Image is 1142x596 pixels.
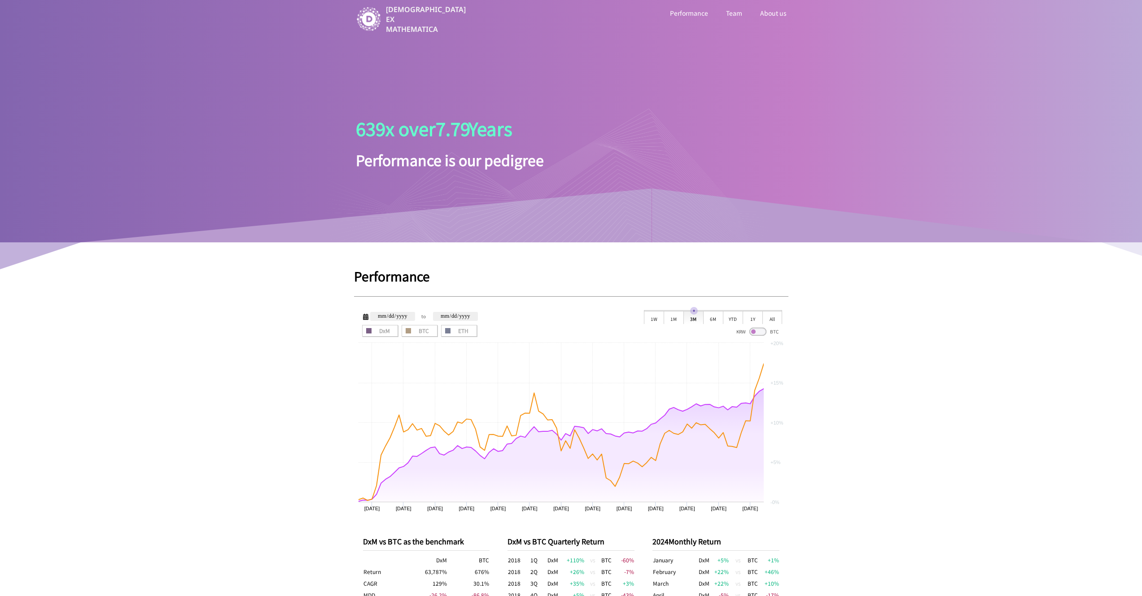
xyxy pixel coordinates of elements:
[758,7,788,19] a: About us
[547,578,559,589] td: DxM
[444,328,474,333] span: ETH
[683,311,703,324] div: 3M
[405,328,434,333] span: BTC
[547,566,559,578] td: DxM
[612,554,634,566] td: -60 %
[711,566,729,578] td: +22 %
[743,311,762,324] div: 1Y
[729,578,747,589] td: vs
[761,566,779,578] td: +46 %
[508,566,530,578] td: 2018
[697,554,711,566] td: DxM
[612,578,634,589] td: +3 %
[762,311,782,324] div: All
[742,506,758,511] text: [DATE]
[459,506,474,511] text: [DATE]
[585,554,601,566] td: vs
[405,566,447,578] td: 63,787 %
[421,312,427,321] span: to
[530,578,547,589] td: 3Q
[761,578,779,589] td: +10 %
[405,578,447,589] td: 129 %
[729,554,747,566] td: vs
[770,341,783,346] text: +20%
[363,578,405,589] th: Compound Annual Growth Rate
[770,460,781,465] text: +5%
[770,380,783,386] text: +15%
[585,566,601,578] td: vs
[364,506,380,511] text: [DATE]
[559,554,585,566] td: +110 %
[521,506,537,511] text: [DATE]
[559,566,585,578] td: +26 %
[508,578,530,589] td: 2018
[711,578,729,589] td: +22 %
[553,506,569,511] text: [DATE]
[405,554,447,566] th: DxM
[601,578,612,589] td: BTC
[652,536,779,547] p: 2024 Monthly Return
[585,506,600,511] text: [DATE]
[747,566,761,578] td: BTC
[363,566,405,578] th: Return
[644,311,664,324] div: 1W
[770,328,779,335] span: BTC
[724,7,744,19] a: Team
[697,566,711,578] td: DxM
[530,566,547,578] td: 2Q
[508,536,634,547] p: DxM vs BTC Quarterly Return
[729,566,747,578] td: vs
[585,578,601,589] td: vs
[447,554,490,566] th: BTC
[770,420,783,425] text: +10%
[697,578,711,589] td: DxM
[601,554,612,566] td: BTC
[447,578,490,589] td: 30.1 %
[703,311,723,324] div: 6M
[679,506,695,511] text: [DATE]
[736,328,746,335] span: KRW
[365,328,395,333] span: DxM
[427,506,443,511] text: [DATE]
[559,578,585,589] td: +35 %
[508,554,530,566] td: 2018
[668,7,710,19] a: Performance
[652,566,697,578] td: February
[612,566,634,578] td: -7 %
[530,554,547,566] td: 1Q
[386,4,468,34] p: [DEMOGRAPHIC_DATA] EX MATHEMATICA
[363,536,490,547] p: DxM vs BTC as the benchmark
[711,554,729,566] td: +5 %
[490,506,506,511] text: [DATE]
[747,554,761,566] td: BTC
[601,566,612,578] td: BTC
[354,269,788,283] h1: Performance
[648,506,663,511] text: [DATE]
[711,506,726,511] text: [DATE]
[747,578,761,589] td: BTC
[652,554,697,566] td: January
[447,566,490,578] td: 676 %
[616,506,632,511] text: [DATE]
[547,554,559,566] td: DxM
[761,554,779,566] td: +1 %
[664,311,683,324] div: 1M
[723,311,743,324] div: YTD
[652,578,697,589] td: March
[770,500,779,505] text: -0%
[396,506,411,511] text: [DATE]
[356,6,382,32] img: image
